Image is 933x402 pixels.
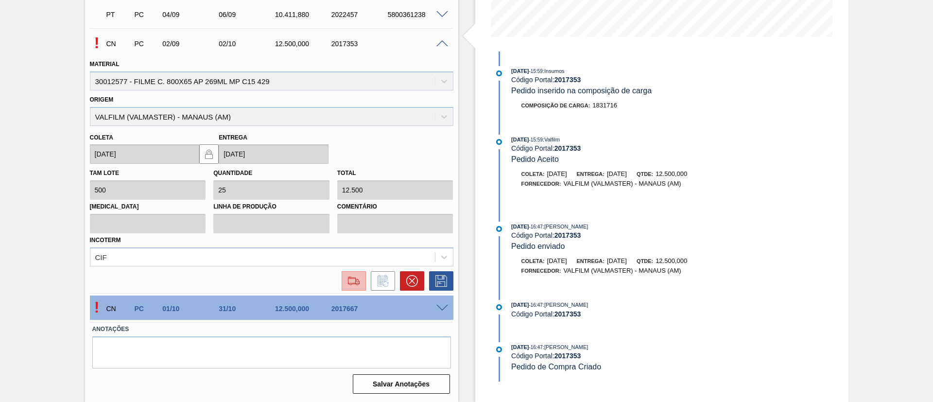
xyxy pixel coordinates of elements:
[577,258,605,264] span: Entrega:
[90,34,104,52] p: Pendente de aceite
[607,170,627,177] span: [DATE]
[199,144,219,164] button: locked
[547,170,567,177] span: [DATE]
[273,305,336,313] div: 12.500,000
[216,305,279,313] div: 31/10/2025
[496,226,502,232] img: atual
[219,144,328,164] input: dd/mm/yyyy
[511,302,529,308] span: [DATE]
[90,134,113,141] label: Coleta
[273,40,336,48] div: 12.500,000
[511,363,601,371] span: Pedido de Compra Criado
[353,374,450,394] button: Salvar Anotações
[554,352,581,360] strong: 2017353
[213,200,329,214] label: Linha de Produção
[160,11,223,18] div: 04/09/2025
[337,271,366,291] div: Ir para Composição de Carga
[563,180,681,187] span: VALFILM (VALMASTER) - MANAUS (AM)
[219,134,247,141] label: Entrega
[543,68,565,74] span: : Insumos
[90,144,200,164] input: dd/mm/yyyy
[132,40,161,48] div: Pedido de Compra
[273,11,336,18] div: 10.411,880
[132,11,161,18] div: Pedido de Compra
[554,231,581,239] strong: 2017353
[90,96,114,103] label: Origem
[496,139,502,145] img: atual
[329,305,392,313] div: 2017667
[563,267,681,274] span: VALFILM (VALMASTER) - MANAUS (AM)
[656,170,687,177] span: 12.500,000
[329,40,392,48] div: 2017353
[90,170,119,176] label: Tam lote
[592,102,617,109] span: 1831716
[511,242,565,250] span: Pedido enviado
[521,181,561,187] span: Fornecedor:
[637,258,653,264] span: Qtde:
[543,302,588,308] span: : [PERSON_NAME]
[395,271,424,291] div: Cancelar pedido
[106,40,131,48] p: CN
[95,253,107,261] div: CIF
[521,103,590,108] span: Composição de Carga :
[511,137,529,142] span: [DATE]
[106,305,131,313] p: CN
[543,137,560,142] span: : Valfilm
[496,304,502,310] img: atual
[511,344,529,350] span: [DATE]
[577,171,605,177] span: Entrega:
[424,271,453,291] div: Salvar Pedido
[104,298,133,319] div: Composição de Carga em Negociação
[203,148,215,160] img: locked
[547,257,567,264] span: [DATE]
[511,352,742,360] div: Código Portal:
[637,171,653,177] span: Qtde:
[554,310,581,318] strong: 2017353
[90,298,104,316] p: Pendente de aceite
[106,11,131,18] p: PT
[90,61,120,68] label: Material
[216,40,279,48] div: 02/10/2025
[104,33,133,54] div: Composição de Carga em Negociação
[511,68,529,74] span: [DATE]
[543,344,588,350] span: : [PERSON_NAME]
[607,257,627,264] span: [DATE]
[496,347,502,352] img: atual
[213,170,252,176] label: Quantidade
[529,137,543,142] span: - 15:59
[511,310,742,318] div: Código Portal:
[92,322,451,336] label: Anotações
[521,171,545,177] span: Coleta:
[496,70,502,76] img: atual
[511,87,652,95] span: Pedido inserido na composição de carga
[385,11,449,18] div: 5800361238
[529,69,543,74] span: - 15:59
[511,155,559,163] span: Pedido Aceito
[366,271,395,291] div: Informar alteração no pedido
[160,305,223,313] div: 01/10/2025
[511,76,742,84] div: Código Portal:
[104,4,133,25] div: Pedido em Trânsito
[90,200,206,214] label: [MEDICAL_DATA]
[529,345,543,350] span: - 16:47
[543,224,588,229] span: : [PERSON_NAME]
[511,144,742,152] div: Código Portal:
[216,11,279,18] div: 06/09/2025
[337,170,356,176] label: Total
[511,231,742,239] div: Código Portal:
[529,302,543,308] span: - 16:47
[329,11,392,18] div: 2022457
[132,305,161,313] div: Pedido de Compra
[554,144,581,152] strong: 2017353
[521,268,561,274] span: Fornecedor:
[529,224,543,229] span: - 16:47
[521,258,545,264] span: Coleta:
[160,40,223,48] div: 02/09/2025
[554,76,581,84] strong: 2017353
[511,224,529,229] span: [DATE]
[656,257,687,264] span: 12.500,000
[90,237,121,244] label: Incoterm
[337,200,453,214] label: Comentário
